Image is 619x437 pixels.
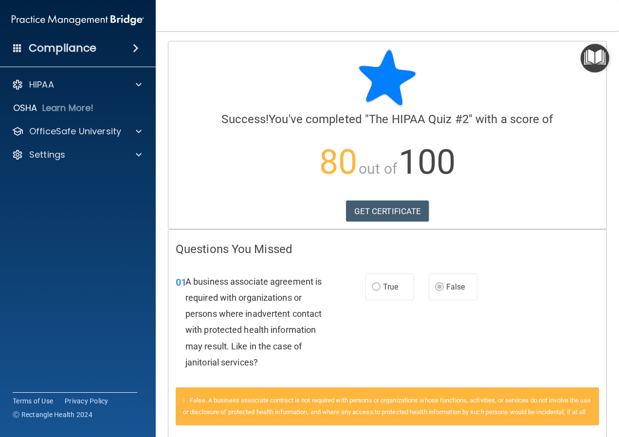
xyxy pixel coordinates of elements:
[176,113,599,126] h4: You've completed " " with a score of
[346,200,429,222] a: GET CERTIFICATE
[13,102,37,114] p: OSHA
[185,276,322,367] span: A business associate agreement is required with organizations or persons where inadvertent contac...
[12,79,142,91] a: HIPAA
[372,284,381,291] input: True
[29,41,96,55] h4: Compliance
[29,149,65,161] p: Settings
[446,282,465,291] span: False
[435,284,444,291] input: False
[221,112,269,126] span: Success!
[13,410,92,419] span: Ⓒ Rectangle Health 2024
[65,396,109,406] a: Privacy Policy
[399,142,455,182] span: 100
[359,160,397,177] span: out of
[369,112,469,126] span: The HIPAA Quiz #2
[183,397,591,416] span: False. A business associate contract is not required with persons or organizations whose function...
[12,126,142,137] a: OfficeSafe University
[176,243,599,255] h4: Questions You Missed
[42,102,94,114] p: Learn More!
[581,44,609,73] button: Open Resource Center
[29,126,121,137] p: OfficeSafe University
[358,49,417,107] img: blue-star-rounded.9d042014.png
[13,396,53,406] a: Terms of Use
[176,276,186,288] span: 01
[29,79,54,91] p: HIPAA
[383,282,398,291] span: True
[12,10,144,30] img: PMB logo
[12,149,142,161] a: Settings
[319,142,357,182] span: 80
